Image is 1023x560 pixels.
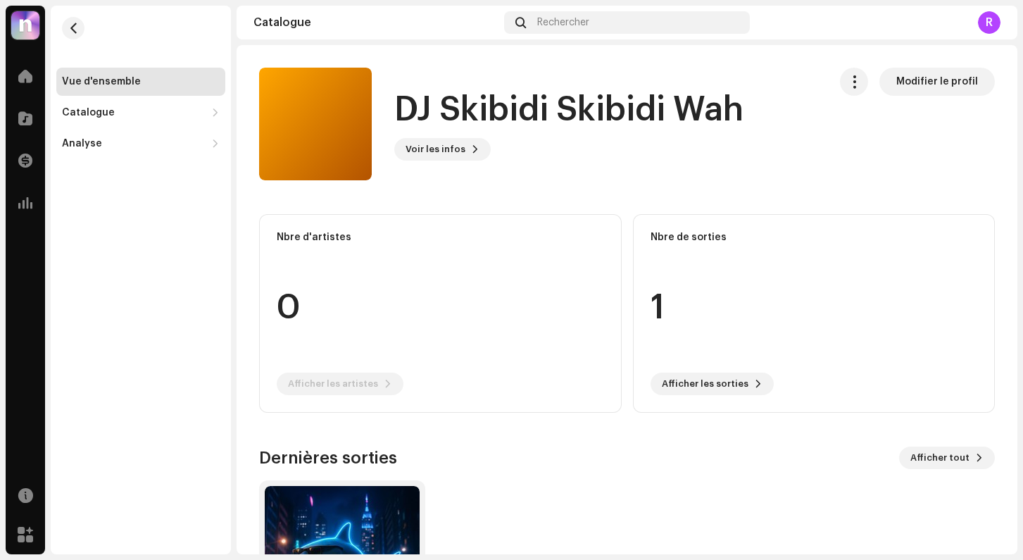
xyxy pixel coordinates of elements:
button: Modifier le profil [879,68,995,96]
div: Analyse [62,138,102,149]
img: 39a81664-4ced-4598-a294-0293f18f6a76 [11,11,39,39]
div: Nbre de sorties [651,232,978,243]
div: R [978,11,1000,34]
button: Afficher les sorties [651,373,774,395]
re-m-nav-dropdown: Catalogue [56,99,225,127]
span: Afficher tout [910,444,969,472]
span: Modifier le profil [896,68,978,96]
button: Voir les infos [394,138,491,161]
span: Voir les infos [406,135,465,163]
div: Catalogue [62,107,115,118]
re-m-nav-item: Vue d'ensemble [56,68,225,96]
span: Afficher les sorties [662,370,748,398]
div: Vue d'ensemble [62,76,141,87]
h1: DJ Skibidi Skibidi Wah [394,87,743,132]
re-o-card-data: Nbre de sorties [633,214,996,413]
button: Afficher tout [899,447,995,469]
div: Catalogue [253,17,498,28]
span: Rechercher [537,17,589,28]
re-o-card-data: Nbre d'artistes [259,214,622,413]
h3: Dernières sorties [259,447,397,469]
re-m-nav-dropdown: Analyse [56,130,225,158]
